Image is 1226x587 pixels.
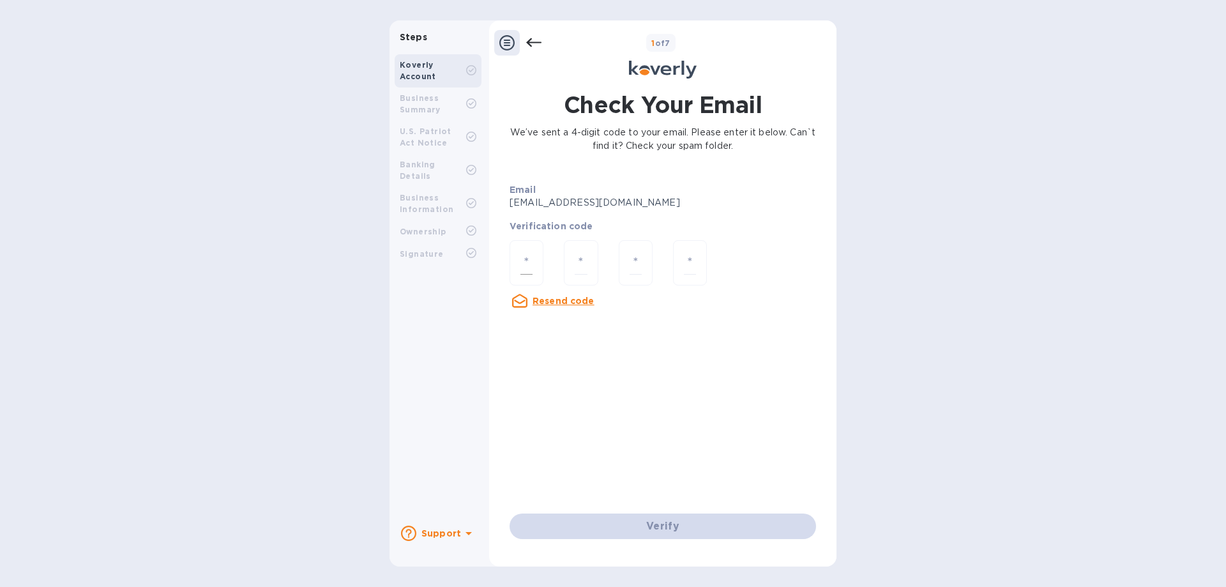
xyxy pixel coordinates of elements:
b: Support [421,528,461,538]
b: Ownership [400,227,446,236]
b: Signature [400,249,444,259]
b: Banking Details [400,160,435,181]
u: Resend code [533,296,594,306]
b: Business Summary [400,93,441,114]
p: Verification code [510,220,816,233]
p: We’ve sent a 4-digit code to your email. Please enter it below. Can`t find it? Check your spam fo... [510,126,816,153]
b: Steps [400,32,427,42]
b: Business Information [400,193,453,214]
b: Email [510,185,536,195]
span: 1 [651,38,655,48]
b: of 7 [651,38,670,48]
p: [EMAIL_ADDRESS][DOMAIN_NAME] [510,196,706,210]
b: U.S. Patriot Act Notice [400,126,451,148]
b: Koverly Account [400,60,436,81]
h1: Check Your Email [564,89,762,121]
